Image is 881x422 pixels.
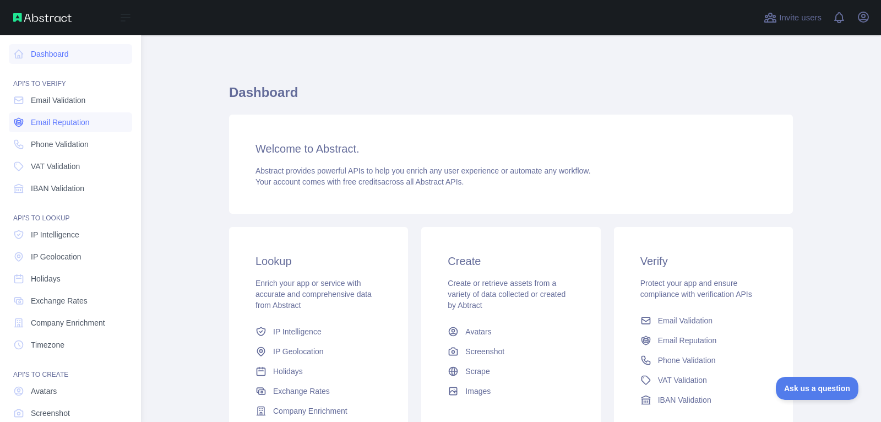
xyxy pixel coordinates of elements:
[251,322,386,342] a: IP Intelligence
[31,339,64,350] span: Timezone
[636,350,771,370] a: Phone Validation
[9,335,132,355] a: Timezone
[273,366,303,377] span: Holidays
[251,381,386,401] a: Exchange Rates
[658,355,716,366] span: Phone Validation
[31,139,89,150] span: Phone Validation
[255,166,591,175] span: Abstract provides powerful APIs to help you enrich any user experience or automate any workflow.
[31,161,80,172] span: VAT Validation
[636,390,771,410] a: IBAN Validation
[9,247,132,267] a: IP Geolocation
[9,178,132,198] a: IBAN Validation
[255,141,766,156] h3: Welcome to Abstract.
[465,386,491,397] span: Images
[31,229,79,240] span: IP Intelligence
[273,405,347,416] span: Company Enrichment
[448,279,565,310] span: Create or retrieve assets from a variety of data collected or created by Abtract
[31,317,105,328] span: Company Enrichment
[465,346,504,357] span: Screenshot
[443,342,578,361] a: Screenshot
[443,381,578,401] a: Images
[251,361,386,381] a: Holidays
[658,315,713,326] span: Email Validation
[448,253,574,269] h3: Create
[251,342,386,361] a: IP Geolocation
[9,225,132,245] a: IP Intelligence
[251,401,386,421] a: Company Enrichment
[343,177,381,186] span: free credits
[9,44,132,64] a: Dashboard
[31,295,88,306] span: Exchange Rates
[779,12,822,24] span: Invite users
[636,370,771,390] a: VAT Validation
[762,9,824,26] button: Invite users
[9,313,132,333] a: Company Enrichment
[255,279,372,310] span: Enrich your app or service with accurate and comprehensive data from Abstract
[636,331,771,350] a: Email Reputation
[255,253,382,269] h3: Lookup
[31,95,85,106] span: Email Validation
[465,366,490,377] span: Scrape
[640,279,752,299] span: Protect your app and ensure compliance with verification APIs
[31,386,57,397] span: Avatars
[31,183,84,194] span: IBAN Validation
[640,253,766,269] h3: Verify
[9,291,132,311] a: Exchange Rates
[636,311,771,331] a: Email Validation
[9,201,132,223] div: API'S TO LOOKUP
[9,269,132,289] a: Holidays
[255,177,464,186] span: Your account comes with across all Abstract APIs.
[31,117,90,128] span: Email Reputation
[9,90,132,110] a: Email Validation
[9,381,132,401] a: Avatars
[273,326,322,337] span: IP Intelligence
[9,134,132,154] a: Phone Validation
[443,322,578,342] a: Avatars
[31,273,61,284] span: Holidays
[776,377,859,400] iframe: Toggle Customer Support
[13,13,72,22] img: Abstract API
[9,66,132,88] div: API'S TO VERIFY
[273,386,330,397] span: Exchange Rates
[9,156,132,176] a: VAT Validation
[273,346,324,357] span: IP Geolocation
[658,375,707,386] span: VAT Validation
[9,112,132,132] a: Email Reputation
[443,361,578,381] a: Scrape
[658,335,717,346] span: Email Reputation
[31,408,70,419] span: Screenshot
[31,251,81,262] span: IP Geolocation
[229,84,793,110] h1: Dashboard
[658,394,711,405] span: IBAN Validation
[465,326,491,337] span: Avatars
[9,357,132,379] div: API'S TO CREATE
